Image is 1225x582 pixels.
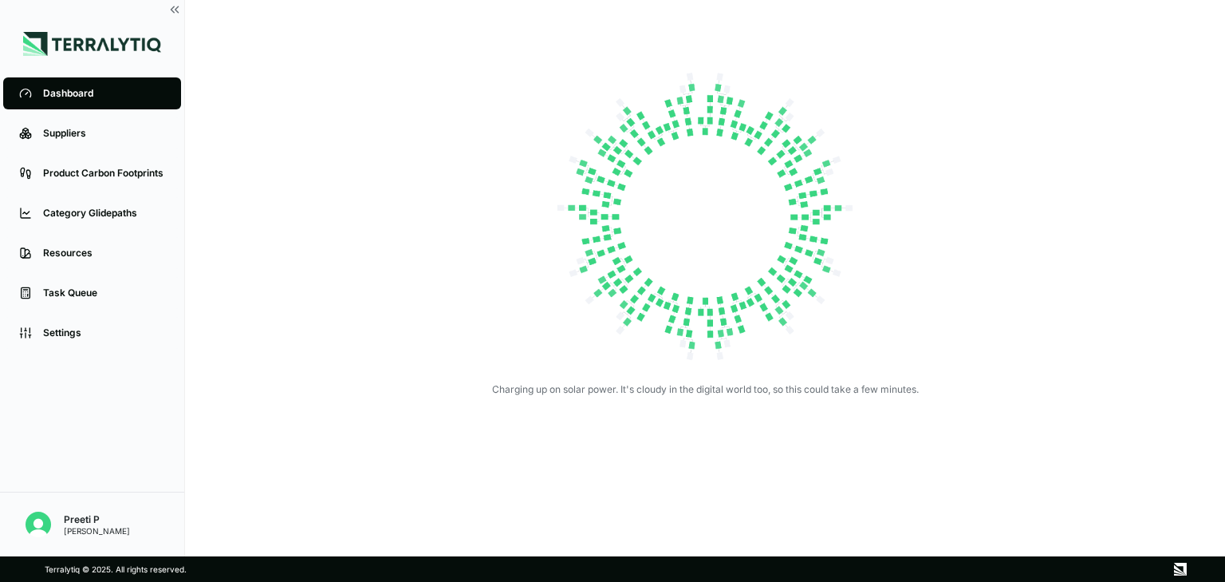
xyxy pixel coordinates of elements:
[492,383,919,396] div: Charging up on solar power. It's cloudy in the digital world too, so this could take a few minutes.
[43,207,165,220] div: Category Glidepaths
[43,127,165,140] div: Suppliers
[43,287,165,299] div: Task Queue
[43,247,165,259] div: Resources
[64,513,130,526] div: Preeti P
[43,87,165,100] div: Dashboard
[23,32,161,56] img: Logo
[43,167,165,180] div: Product Carbon Footprints
[26,512,51,537] img: Preeti P
[546,57,865,377] img: Loading
[64,526,130,536] div: [PERSON_NAME]
[19,505,57,544] button: Open user button
[43,327,165,339] div: Settings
